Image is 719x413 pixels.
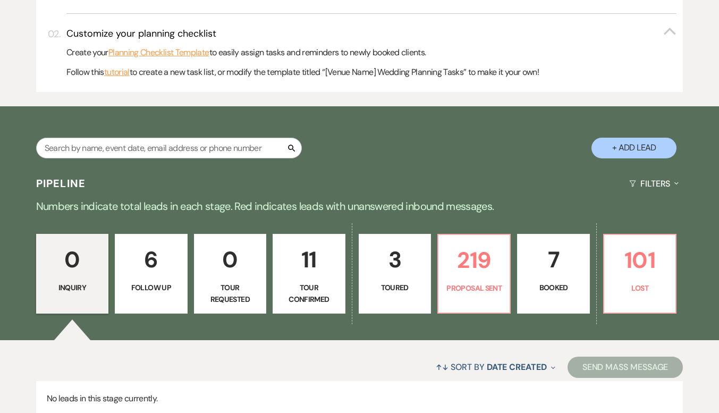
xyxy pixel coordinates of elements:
p: Follow Up [122,282,180,293]
a: 101Lost [603,234,676,314]
p: Booked [524,282,582,293]
p: Tour Confirmed [280,282,338,306]
a: 7Booked [517,234,589,314]
p: 101 [611,242,669,278]
p: Tour Requested [201,282,259,306]
a: 6Follow Up [115,234,187,314]
p: 11 [280,242,338,277]
button: + Add Lead [591,138,676,158]
p: Proposal Sent [445,282,503,294]
a: 11Tour Confirmed [273,234,345,314]
p: 219 [445,242,503,278]
p: 7 [524,242,582,277]
p: 0 [201,242,259,277]
p: 6 [122,242,180,277]
button: Filters [625,170,683,198]
a: 0Tour Requested [194,234,266,314]
span: Date Created [487,361,547,373]
input: Search by name, event date, email address or phone number [36,138,302,158]
a: 219Proposal Sent [437,234,511,314]
button: Sort By Date Created [432,353,559,381]
button: Customize your planning checklist [66,27,676,40]
p: Follow this to create a new task list, or modify the template titled “[Venue Name] Wedding Planni... [66,65,676,79]
a: 3Toured [359,234,431,314]
h3: Pipeline [36,176,86,191]
a: Planning Checklist Template [108,46,209,60]
h3: Customize your planning checklist [66,27,216,40]
p: Create your to easily assign tasks and reminders to newly booked clients. [66,46,676,60]
p: Lost [611,282,669,294]
button: Send Mass Message [568,357,683,378]
p: Inquiry [43,282,101,293]
p: Toured [366,282,424,293]
p: 0 [43,242,101,277]
a: tutorial [104,65,130,79]
a: 0Inquiry [36,234,108,314]
p: 3 [366,242,424,277]
span: ↑↓ [436,361,449,373]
